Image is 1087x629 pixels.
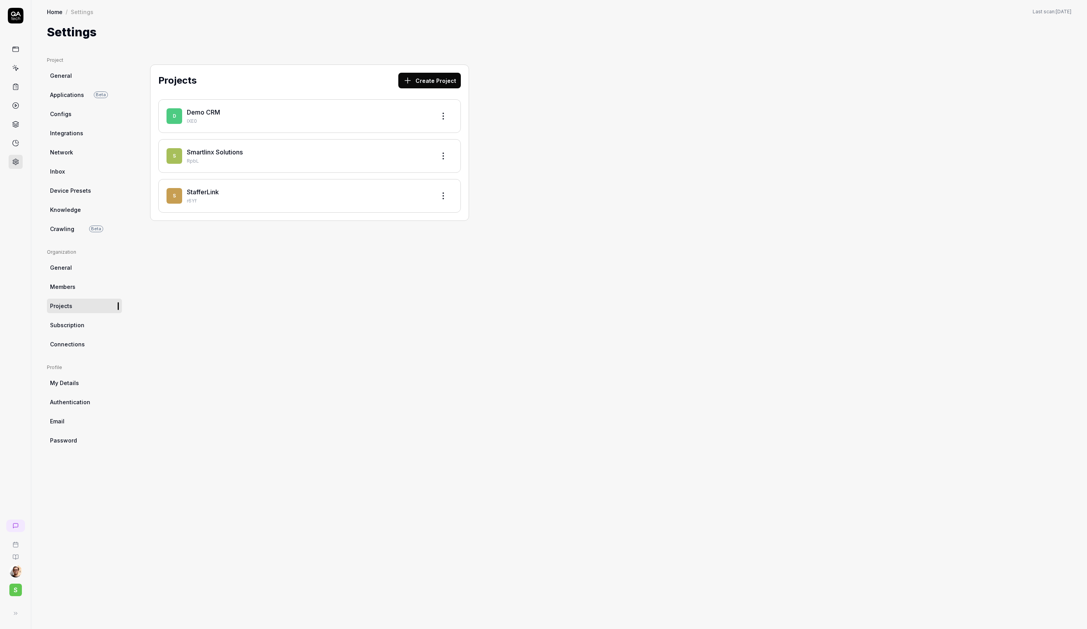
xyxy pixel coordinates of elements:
a: CrawlingBeta [47,222,122,236]
p: r6Yf [187,197,429,204]
span: Beta [94,91,108,98]
span: General [50,72,72,80]
a: New conversation [6,520,25,532]
a: Smartlinx Solutions [187,148,243,156]
a: Projects [47,299,122,313]
a: Authentication [47,395,122,409]
a: General [47,68,122,83]
a: Configs [47,107,122,121]
span: Knowledge [50,206,81,214]
span: Projects [50,302,72,310]
a: General [47,260,122,275]
span: General [50,263,72,272]
div: Profile [47,364,122,371]
div: Organization [47,249,122,256]
a: My Details [47,376,122,390]
a: Demo CRM [187,108,220,116]
span: Applications [50,91,84,99]
h2: Projects [158,73,197,88]
span: Authentication [50,398,90,406]
a: Email [47,414,122,428]
span: Beta [89,226,103,232]
p: IXE0 [187,118,429,125]
span: Email [50,417,64,425]
button: S [3,577,28,598]
h1: Settings [47,23,97,41]
span: D [167,108,182,124]
span: Connections [50,340,85,348]
span: S [167,148,182,164]
a: Network [47,145,122,159]
span: S [167,188,182,204]
a: Book a call with us [3,535,28,548]
span: Device Presets [50,186,91,195]
button: Last scan:[DATE] [1033,8,1071,15]
a: Integrations [47,126,122,140]
a: Inbox [47,164,122,179]
div: / [66,8,68,16]
span: Crawling [50,225,74,233]
span: Integrations [50,129,83,137]
span: Subscription [50,321,84,329]
a: Documentation [3,548,28,560]
div: Project [47,57,122,64]
span: Network [50,148,73,156]
span: Members [50,283,75,291]
span: Last scan: [1033,8,1071,15]
time: [DATE] [1056,9,1071,14]
a: Knowledge [47,202,122,217]
p: RpbL [187,158,429,165]
span: Password [50,436,77,444]
button: Create Project [398,73,461,88]
a: Password [47,433,122,448]
a: ApplicationsBeta [47,88,122,102]
a: Connections [47,337,122,351]
span: Inbox [50,167,65,176]
span: S [9,584,22,596]
a: Members [47,280,122,294]
a: Device Presets [47,183,122,198]
a: Home [47,8,63,16]
div: Settings [71,8,93,16]
a: StafferLink [187,188,219,196]
span: Configs [50,110,72,118]
a: Subscription [47,318,122,332]
span: My Details [50,379,79,387]
img: 704fe57e-bae9-4a0d-8bcb-c4203d9f0bb2.jpeg [9,565,22,577]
